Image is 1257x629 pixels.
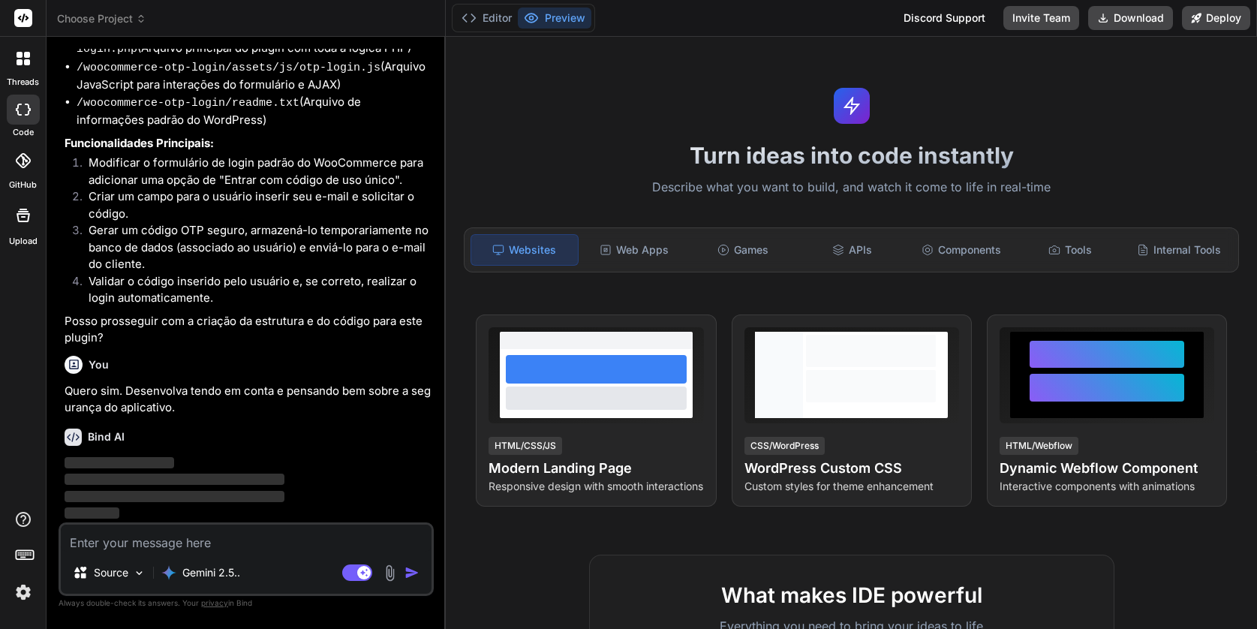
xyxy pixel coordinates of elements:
[7,76,39,89] label: threads
[456,8,518,29] button: Editor
[77,59,431,94] li: (Arquivo JavaScript para interações do formulário e AJAX)
[65,136,214,150] strong: Funcionalidades Principais:
[518,8,591,29] button: Preview
[1018,234,1123,266] div: Tools
[13,126,34,139] label: code
[690,234,796,266] div: Games
[182,565,240,580] p: Gemini 2.5..
[489,479,703,494] p: Responsive design with smooth interactions
[1088,6,1173,30] button: Download
[1126,234,1232,266] div: Internal Tools
[57,11,146,26] span: Choose Project
[65,474,284,485] span: ‌
[455,178,1248,197] p: Describe what you want to build, and watch it come to life in real-time
[65,491,284,502] span: ‌
[9,235,38,248] label: Upload
[455,142,1248,169] h1: Turn ideas into code instantly
[1000,437,1078,455] div: HTML/Webflow
[77,94,431,129] li: (Arquivo de informações padrão do WordPress)
[489,437,562,455] div: HTML/CSS/JS
[1000,479,1214,494] p: Interactive components with animations
[201,598,228,607] span: privacy
[65,457,174,468] span: ‌
[1182,6,1250,30] button: Deploy
[11,579,36,605] img: settings
[744,479,959,494] p: Custom styles for theme enhancement
[77,188,431,222] li: Criar um campo para o usuário inserir seu e-mail e solicitar o código.
[77,222,431,273] li: Gerar um código OTP seguro, armazená-lo temporariamente no banco de dados (associado ao usuário) ...
[133,567,146,579] img: Pick Models
[614,579,1090,611] h2: What makes IDE powerful
[77,97,299,110] code: /woocommerce-otp-login/readme.txt
[77,273,431,307] li: Validar o código inserido pelo usuário e, se correto, realizar o login automaticamente.
[1003,6,1079,30] button: Invite Team
[88,429,125,444] h6: Bind AI
[404,565,420,580] img: icon
[77,62,380,74] code: /woocommerce-otp-login/assets/js/otp-login.js
[65,383,431,417] p: Quero sim. Desenvolva tendo em conta e pensando bem sobre a segurança do aplicativo.
[381,564,398,582] img: attachment
[65,507,119,519] span: ‌
[94,565,128,580] p: Source
[59,596,434,610] p: Always double-check its answers. Your in Bind
[161,565,176,580] img: Gemini 2.5 Pro
[1000,458,1214,479] h4: Dynamic Webflow Component
[471,234,578,266] div: Websites
[908,234,1014,266] div: Components
[744,458,959,479] h4: WordPress Custom CSS
[799,234,905,266] div: APIs
[89,357,109,372] h6: You
[77,155,431,188] li: Modificar o formulário de login padrão do WooCommerce para adicionar uma opção de "Entrar com cód...
[9,179,37,191] label: GitHub
[489,458,703,479] h4: Modern Landing Page
[744,437,825,455] div: CSS/WordPress
[895,6,994,30] div: Discord Support
[582,234,687,266] div: Web Apps
[65,313,431,347] p: Posso prosseguir com a criação da estrutura e do código para este plugin?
